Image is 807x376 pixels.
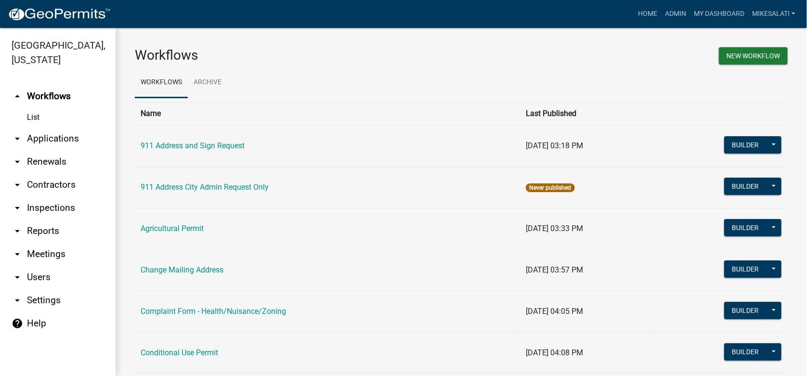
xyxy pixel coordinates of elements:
h3: Workflows [135,47,454,64]
a: Change Mailing Address [141,265,223,274]
i: arrow_drop_down [12,295,23,306]
a: Admin [661,5,690,23]
i: arrow_drop_up [12,91,23,102]
i: help [12,318,23,329]
th: Last Published [520,102,653,125]
i: arrow_drop_down [12,202,23,214]
i: arrow_drop_down [12,179,23,191]
span: Never published [526,183,574,192]
a: Archive [188,67,227,98]
span: [DATE] 03:57 PM [526,265,583,274]
a: Conditional Use Permit [141,348,218,357]
a: 911 Address City Admin Request Only [141,182,269,192]
i: arrow_drop_down [12,156,23,168]
a: Complaint Form - Health/Nuisance/Zoning [141,307,286,316]
a: Workflows [135,67,188,98]
span: [DATE] 04:05 PM [526,307,583,316]
a: Agricultural Permit [141,224,204,233]
a: MikeSalati [748,5,799,23]
i: arrow_drop_down [12,133,23,144]
button: Builder [724,260,767,278]
button: Builder [724,219,767,236]
button: Builder [724,136,767,154]
span: [DATE] 03:33 PM [526,224,583,233]
button: Builder [724,178,767,195]
i: arrow_drop_down [12,225,23,237]
button: Builder [724,302,767,319]
span: [DATE] 03:18 PM [526,141,583,150]
a: 911 Address and Sign Request [141,141,245,150]
a: My Dashboard [690,5,748,23]
i: arrow_drop_down [12,272,23,283]
button: New Workflow [719,47,788,65]
button: Builder [724,343,767,361]
span: [DATE] 04:08 PM [526,348,583,357]
i: arrow_drop_down [12,248,23,260]
th: Name [135,102,520,125]
a: Home [634,5,661,23]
